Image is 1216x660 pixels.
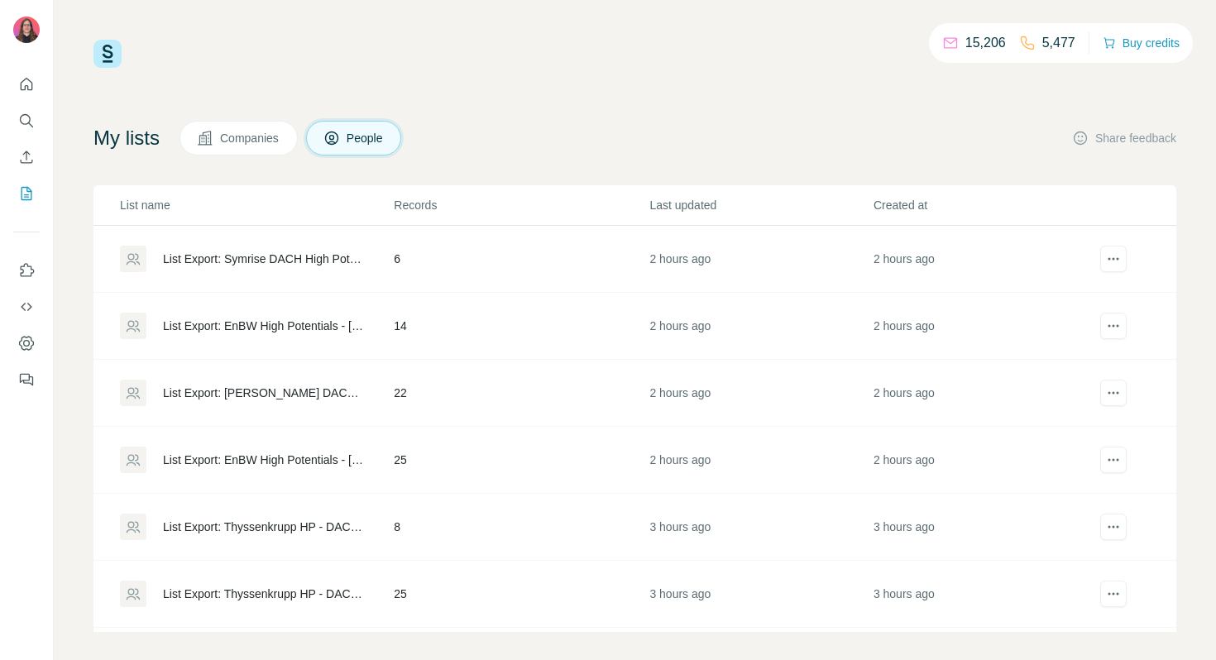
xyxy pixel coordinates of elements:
[93,40,122,68] img: Surfe Logo
[1100,246,1127,272] button: actions
[163,251,366,267] div: List Export: Symrise DACH High Potential - [DATE] 14:56
[1100,581,1127,607] button: actions
[393,561,649,628] td: 25
[873,226,1096,293] td: 2 hours ago
[13,69,40,99] button: Quick start
[649,494,872,561] td: 3 hours ago
[220,130,280,146] span: Companies
[874,197,1095,213] p: Created at
[163,586,366,602] div: List Export: Thyssenkrupp HP - DACH - [DATE] 14:54
[13,256,40,285] button: Use Surfe on LinkedIn
[163,318,366,334] div: List Export: EnBW High Potentials - [DATE] 14:55
[13,292,40,322] button: Use Surfe API
[93,125,160,151] h4: My lists
[393,494,649,561] td: 8
[120,197,392,213] p: List name
[649,561,872,628] td: 3 hours ago
[163,385,366,401] div: List Export: [PERSON_NAME] DACH High Potentials - [DATE] 14:55
[394,197,648,213] p: Records
[13,17,40,43] img: Avatar
[13,179,40,208] button: My lists
[873,360,1096,427] td: 2 hours ago
[873,293,1096,360] td: 2 hours ago
[873,494,1096,561] td: 3 hours ago
[393,226,649,293] td: 6
[1072,130,1176,146] button: Share feedback
[393,360,649,427] td: 22
[163,519,366,535] div: List Export: Thyssenkrupp HP - DACH - [DATE] 14:54
[1100,313,1127,339] button: actions
[347,130,385,146] span: People
[649,197,871,213] p: Last updated
[1100,380,1127,406] button: actions
[649,293,872,360] td: 2 hours ago
[13,328,40,358] button: Dashboard
[1042,33,1075,53] p: 5,477
[649,427,872,494] td: 2 hours ago
[1100,514,1127,540] button: actions
[393,293,649,360] td: 14
[13,365,40,395] button: Feedback
[393,427,649,494] td: 25
[873,561,1096,628] td: 3 hours ago
[649,360,872,427] td: 2 hours ago
[163,452,366,468] div: List Export: EnBW High Potentials - [DATE] 14:54
[1103,31,1180,55] button: Buy credits
[873,427,1096,494] td: 2 hours ago
[965,33,1006,53] p: 15,206
[649,226,872,293] td: 2 hours ago
[13,142,40,172] button: Enrich CSV
[13,106,40,136] button: Search
[1100,447,1127,473] button: actions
